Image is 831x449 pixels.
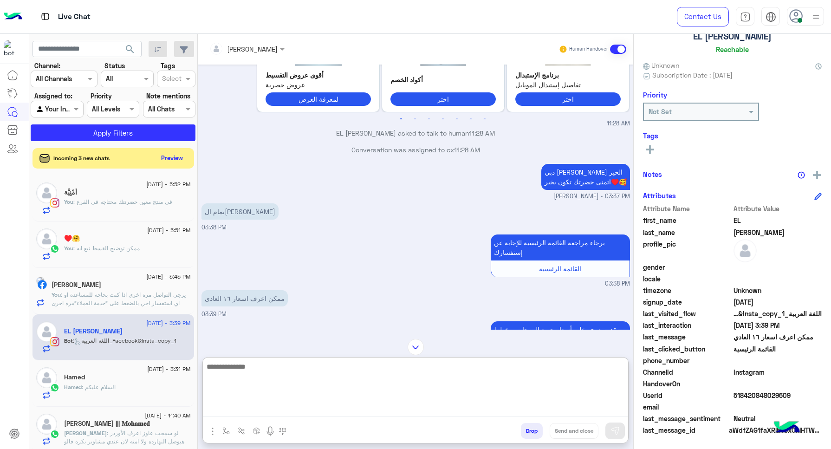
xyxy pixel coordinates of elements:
[736,7,754,26] a: tab
[734,297,822,307] span: 2025-08-12T08:19:59.476Z
[813,171,821,179] img: add
[716,45,749,53] h6: Reachable
[146,180,190,189] span: [DATE] - 5:52 PM
[734,215,822,225] span: EL
[201,224,227,231] span: 03:38 PM
[249,423,265,438] button: create order
[610,426,620,436] img: send message
[734,367,822,377] span: 8
[146,273,190,281] span: [DATE] - 5:45 PM
[734,379,822,389] span: null
[605,280,630,288] span: 03:38 PM
[64,245,73,252] span: You
[222,427,230,435] img: select flow
[798,171,805,179] img: notes
[50,383,59,392] img: WhatsApp
[36,228,57,249] img: defaultAdmin.png
[201,311,227,318] span: 03:39 PM
[643,191,676,200] h6: Attributes
[643,320,732,330] span: last_interaction
[161,73,182,85] div: Select
[643,356,732,365] span: phone_number
[4,7,22,26] img: Logo
[643,228,732,237] span: last_name
[34,61,60,71] label: Channel:
[494,325,626,382] span: تقدر تتعرف على أسعار جميع المنتجات و خطط تقسيطها و العروض و الهدايا المتاحه و توافر المنتج المطلو...
[541,164,630,190] p: 12/8/2025, 3:37 PM
[64,420,150,428] h5: محمد ||| 𝐌𝐨𝐡𝐚𝐦𝐞𝐝
[569,46,608,53] small: Human Handover
[390,75,496,85] p: أكواد الخصم
[201,128,630,138] p: EL [PERSON_NAME] asked to talk to human
[36,414,57,435] img: defaultAdmin.png
[253,427,260,435] img: create order
[73,198,172,205] span: في منتج معين حضرنتك محتاجه في الفرع
[734,320,822,330] span: 2025-08-12T12:39:14.254Z
[50,429,59,439] img: WhatsApp
[469,129,495,137] span: 11:28 AM
[515,80,621,90] span: تفاصيل إستبدال الموبايل
[119,41,142,61] button: search
[643,402,732,412] span: email
[480,115,489,124] button: 7 of 3
[73,245,140,252] span: ممكن توضيح القسط تبع ايه
[50,244,59,254] img: WhatsApp
[438,115,448,124] button: 4 of 3
[643,379,732,389] span: HandoverOn
[550,423,598,439] button: Send and close
[4,40,20,57] img: 1403182699927242
[539,265,581,273] span: القائمة الرئيسية
[643,390,732,400] span: UserId
[52,291,61,298] span: You
[491,321,630,386] p: 12/8/2025, 3:39 PM
[424,115,434,124] button: 3 of 3
[734,332,822,342] span: ممكن اعرف اسعار ١٦ العادي
[740,12,751,22] img: tab
[643,215,732,225] span: first_name
[491,234,630,260] p: 12/8/2025, 3:38 PM
[734,414,822,423] span: 0
[64,429,107,436] span: [PERSON_NAME]
[207,426,218,437] img: send attachment
[734,344,822,354] span: القائمة الرئيسية
[643,91,667,99] h6: Priority
[554,192,630,201] span: [PERSON_NAME] - 03:37 PM
[50,198,59,208] img: Instagram
[64,337,73,344] span: Bot
[515,70,621,80] p: برنامج الإستبدال
[643,332,732,342] span: last_message
[36,367,57,388] img: defaultAdmin.png
[201,203,279,220] p: 12/8/2025, 3:38 PM
[643,414,732,423] span: last_message_sentiment
[147,365,190,373] span: [DATE] - 3:31 PM
[396,115,406,124] button: 1 of 3
[31,124,195,141] button: Apply Filters
[643,262,732,272] span: gender
[410,115,420,124] button: 2 of 3
[771,412,803,444] img: hulul-logo.png
[64,234,80,242] h5: ♥️🤗
[729,425,822,435] span: aWdfZAG1faXRlbToxOklHTWVzc2FnZAUlEOjE3ODQxNDAyOTk5OTYyMzI5OjM0MDI4MjM2Njg0MTcxMDMwMTI0NDI1ODkxMTc...
[265,426,276,437] img: send voice note
[219,423,234,438] button: select flow
[734,228,822,237] span: Hassan Ahmed
[145,411,190,420] span: [DATE] - 11:40 AM
[408,339,424,355] img: scroll
[734,262,822,272] span: null
[58,11,91,23] p: Live Chat
[34,91,72,101] label: Assigned to:
[643,425,727,435] span: last_message_id
[734,286,822,295] span: Unknown
[390,92,496,106] button: اختر
[234,423,249,438] button: Trigger scenario
[64,198,73,205] span: You
[452,115,461,124] button: 5 of 3
[146,91,190,101] label: Note mentions
[53,154,110,163] span: Incoming 3 new chats
[104,61,125,71] label: Status
[643,131,822,140] h6: Tags
[677,7,729,26] a: Contact Us
[521,423,543,439] button: Drop
[36,321,57,342] img: defaultAdmin.png
[693,31,772,42] h5: EL [PERSON_NAME]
